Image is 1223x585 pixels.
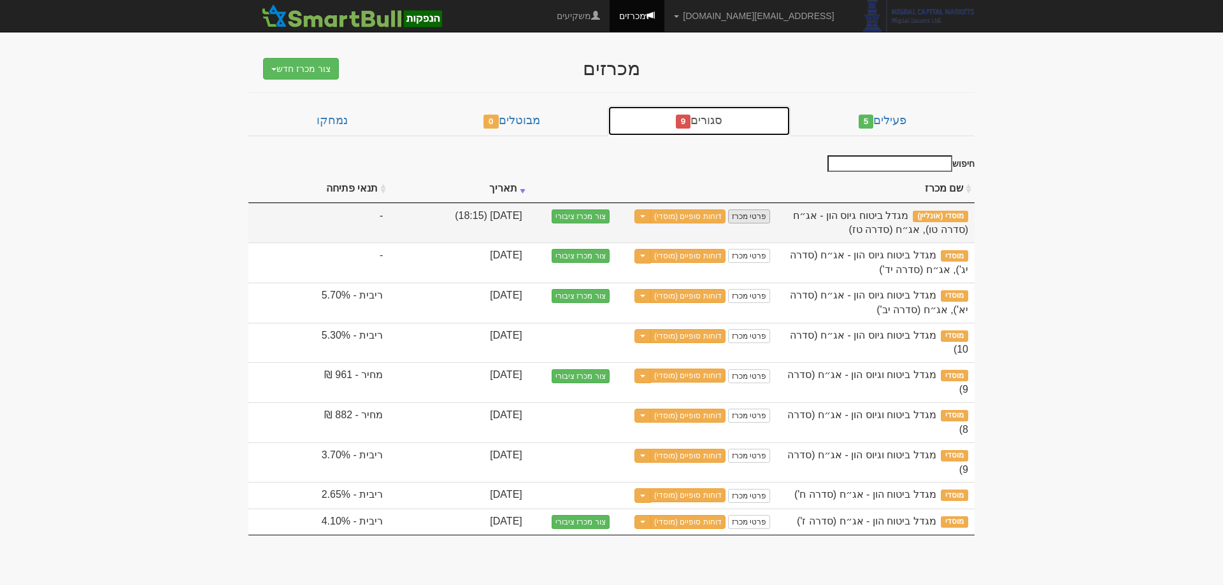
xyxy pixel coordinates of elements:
[728,489,770,503] a: פרטי מכרז
[790,330,968,355] span: מגדל ביטוח גיוס הון - אג״ח (סדרה 10)
[790,250,968,275] span: מגדל ביטוח גיוס הון - אג״ח (סדרה יג'), אג״ח (סדרה יד')
[650,209,726,223] a: דוחות סופיים (מוסדי)
[676,115,691,129] span: 9
[650,249,726,263] a: דוחות סופיים (מוסדי)
[552,289,610,303] button: צור מכרז ציבורי
[248,203,389,243] td: -
[552,369,610,383] button: צור מכרז ציבורי
[552,209,610,223] button: צור מכרז ציבורי
[363,58,860,79] div: מכרזים
[389,509,529,535] td: [DATE]
[389,323,529,363] td: [DATE]
[248,283,389,323] td: ריבית - 5.70%
[650,515,726,529] a: דוחות סופיים (מוסדי)
[941,290,968,302] span: מוסדי
[787,449,968,475] span: מגדל ביטוח וגיוס הון - אג״ח (סדרה 9)
[248,402,389,442] td: מחיר - 882 ₪
[650,449,726,463] a: דוחות סופיים (מוסדי)
[483,115,499,129] span: 0
[941,516,968,528] span: מוסדי
[650,289,726,303] a: דוחות סופיים (מוסדי)
[827,155,952,172] input: חיפוש
[787,409,968,435] span: מגדל ביטוח וגיוס הון - אג״ח (סדרה 8)
[389,175,529,203] th: תאריך : activate to sort column ascending
[728,369,770,383] a: פרטי מכרז
[389,402,529,442] td: [DATE]
[248,106,415,136] a: נמחקו
[728,409,770,423] a: פרטי מכרז
[790,106,975,136] a: פעילים
[728,289,770,303] a: פרטי מכרז
[263,58,339,80] button: צור מכרז חדש
[941,250,968,262] span: מוסדי
[248,243,389,283] td: -
[823,155,975,172] label: חיפוש
[728,515,770,529] a: פרטי מכרז
[389,243,529,283] td: [DATE]
[248,362,389,402] td: מחיר - 961 ₪
[389,482,529,509] td: [DATE]
[941,410,968,421] span: מוסדי
[941,450,968,462] span: מוסדי
[552,515,610,529] button: צור מכרז ציבורי
[650,369,726,383] a: דוחות סופיים (מוסדי)
[650,488,726,502] a: דוחות סופיים (מוסדי)
[728,329,770,343] a: פרטי מכרז
[248,323,389,363] td: ריבית - 5.30%
[258,3,445,29] img: SmartBull Logo
[650,329,726,343] a: דוחות סופיים (מוסדי)
[794,489,936,500] span: מגדל ביטוח הון - אג״ח (סדרה ח')
[248,482,389,509] td: ריבית - 2.65%
[650,409,726,423] a: דוחות סופיים (מוסדי)
[776,175,975,203] th: שם מכרז : activate to sort column ascending
[728,209,770,223] a: פרטי מכרז
[787,369,968,395] span: מגדל ביטוח וגיוס הון - אג״ח (סדרה 9)
[797,516,936,526] span: מגדל ביטוח הון - אג״ח (סדרה ז')
[248,175,389,203] th: תנאי פתיחה : activate to sort column ascending
[389,283,529,323] td: [DATE]
[728,249,770,263] a: פרטי מכרז
[793,210,968,236] span: מגדל ביטוח גיוס הון - אג״ח (סדרה טו), אג״ח (סדרה טז)
[608,106,790,136] a: סגורים
[552,249,610,263] button: צור מכרז ציבורי
[415,106,608,136] a: מבוטלים
[913,211,968,222] span: מוסדי (אונליין)
[941,490,968,501] span: מוסדי
[790,290,968,315] span: מגדל ביטוח גיוס הון - אג״ח (סדרה יא'), אג״ח (סדרה יב')
[941,330,968,342] span: מוסדי
[859,115,874,129] span: 5
[389,362,529,402] td: [DATE]
[941,370,968,381] span: מוסדי
[248,509,389,535] td: ריבית - 4.10%
[728,449,770,463] a: פרטי מכרז
[248,442,389,483] td: ריבית - 3.70%
[389,442,529,483] td: [DATE]
[389,203,529,243] td: [DATE] (18:15)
